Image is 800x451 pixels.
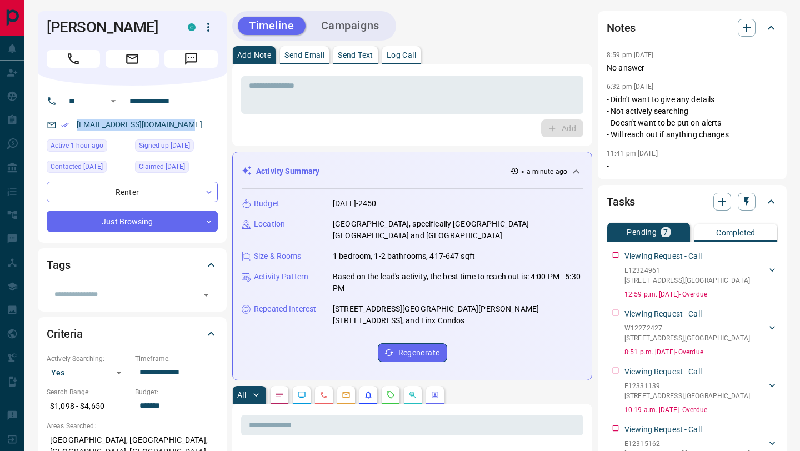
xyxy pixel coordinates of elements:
svg: Requests [386,390,395,399]
p: 7 [663,228,668,236]
p: Send Email [284,51,324,59]
p: W12272427 [624,323,750,333]
div: Renter [47,182,218,202]
div: Sat Aug 09 2025 [135,161,218,176]
span: Claimed [DATE] [139,161,185,172]
p: Activity Pattern [254,271,308,283]
p: Log Call [387,51,416,59]
p: No answer [607,62,778,74]
p: E12315162 [624,439,750,449]
button: Campaigns [310,17,391,35]
h2: Criteria [47,325,83,343]
p: Search Range: [47,387,129,397]
p: Add Note [237,51,271,59]
div: Criteria [47,320,218,347]
button: Open [107,94,120,108]
div: Yes [47,364,129,382]
div: Tags [47,252,218,278]
p: Viewing Request - Call [624,250,702,262]
p: Completed [716,229,756,237]
h1: [PERSON_NAME] [47,18,171,36]
div: Just Browsing [47,211,218,232]
p: Budget: [135,387,218,397]
div: condos.ca [188,23,196,31]
p: E12324961 [624,265,750,275]
p: Viewing Request - Call [624,308,702,320]
p: [STREET_ADDRESS] , [GEOGRAPHIC_DATA] [624,333,750,343]
span: Message [164,50,218,68]
h2: Notes [607,19,636,37]
svg: Calls [319,390,328,399]
button: Open [198,287,214,303]
div: Sat Aug 09 2025 [47,161,129,176]
p: Budget [254,198,279,209]
p: E12331139 [624,381,750,391]
svg: Listing Alerts [364,390,373,399]
svg: Emails [342,390,351,399]
p: Viewing Request - Call [624,424,702,435]
p: Pending [627,228,657,236]
p: [STREET_ADDRESS][GEOGRAPHIC_DATA][PERSON_NAME][STREET_ADDRESS], and Linx Condos [333,303,583,327]
p: Activity Summary [256,166,319,177]
div: Tasks [607,188,778,215]
p: 10:19 a.m. [DATE] - Overdue [624,405,778,415]
p: Timeframe: [135,354,218,364]
span: Call [47,50,100,68]
p: Location [254,218,285,230]
button: Timeline [238,17,306,35]
p: Based on the lead's activity, the best time to reach out is: 4:00 PM - 5:30 PM [333,271,583,294]
p: 8:59 pm [DATE] [607,51,654,59]
p: [STREET_ADDRESS] , [GEOGRAPHIC_DATA] [624,391,750,401]
svg: Lead Browsing Activity [297,390,306,399]
p: $1,098 - $4,650 [47,397,129,415]
p: Actively Searching: [47,354,129,364]
span: Signed up [DATE] [139,140,190,151]
div: W12272427[STREET_ADDRESS],[GEOGRAPHIC_DATA] [624,321,778,345]
svg: Email Verified [61,121,69,129]
div: Notes [607,14,778,41]
p: [GEOGRAPHIC_DATA], specifically [GEOGRAPHIC_DATA]-[GEOGRAPHIC_DATA] and [GEOGRAPHIC_DATA] [333,218,583,242]
div: Wed Aug 13 2025 [47,139,129,155]
p: Areas Searched: [47,421,218,431]
svg: Agent Actions [431,390,439,399]
p: 1 bedroom, 1-2 bathrooms, 417-647 sqft [333,250,475,262]
p: [STREET_ADDRESS] , [GEOGRAPHIC_DATA] [624,275,750,285]
p: Repeated Interest [254,303,316,315]
p: - Didn't want to give any details - Not actively searching - Doesn't want to be put on alerts - W... [607,94,778,141]
svg: Opportunities [408,390,417,399]
h2: Tags [47,256,70,274]
span: Contacted [DATE] [51,161,103,172]
button: Regenerate [378,343,447,362]
div: E12324961[STREET_ADDRESS],[GEOGRAPHIC_DATA] [624,263,778,288]
p: [DATE]-2450 [333,198,376,209]
p: < a minute ago [521,167,567,177]
a: [EMAIL_ADDRESS][DOMAIN_NAME] [77,120,202,129]
div: E12331139[STREET_ADDRESS],[GEOGRAPHIC_DATA] [624,379,778,403]
p: Viewing Request - Call [624,366,702,378]
h2: Tasks [607,193,635,211]
span: Active 1 hour ago [51,140,103,151]
p: 12:59 p.m. [DATE] - Overdue [624,289,778,299]
p: Size & Rooms [254,250,302,262]
p: 6:32 pm [DATE] [607,83,654,91]
p: All [237,391,246,399]
p: - [607,161,778,172]
p: 8:51 p.m. [DATE] - Overdue [624,347,778,357]
span: Email [106,50,159,68]
p: 11:41 pm [DATE] [607,149,658,157]
p: Send Text [338,51,373,59]
div: Sun Jun 22 2025 [135,139,218,155]
svg: Notes [275,390,284,399]
div: Activity Summary< a minute ago [242,161,583,182]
